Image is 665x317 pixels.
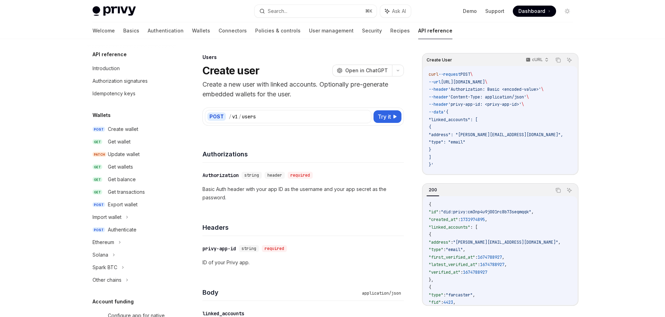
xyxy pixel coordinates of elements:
[429,155,431,160] span: ]
[87,186,176,198] a: GETGet transactions
[460,217,485,222] span: 1731974895
[93,77,148,85] div: Authorization signatures
[522,54,552,66] button: cURL
[460,72,470,77] span: POST
[380,5,411,17] button: Ask AI
[470,72,473,77] span: \
[288,172,313,179] div: required
[93,227,105,233] span: POST
[108,163,133,171] div: Get wallets
[429,224,470,230] span: "linked_accounts"
[108,125,138,133] div: Create wallet
[148,22,184,39] a: Authentication
[451,239,453,245] span: :
[268,7,287,15] div: Search...
[480,262,504,267] span: 1674788927
[345,67,388,74] span: Open in ChatGPT
[565,186,574,195] button: Ask AI
[87,173,176,186] a: GETGet balance
[485,79,487,85] span: \
[362,22,382,39] a: Security
[87,135,176,148] a: GETGet wallet
[562,6,573,17] button: Toggle dark mode
[478,255,502,260] span: 1674788927
[429,87,448,92] span: --header
[93,6,136,16] img: light logo
[429,117,478,123] span: "linked_accounts": [
[429,300,441,305] span: "fid"
[463,247,465,252] span: ,
[108,175,136,184] div: Get balance
[93,22,115,39] a: Welcome
[123,22,139,39] a: Basics
[93,127,105,132] span: POST
[374,110,401,123] button: Try it
[93,177,102,182] span: GET
[429,255,475,260] span: "first_verified_at"
[429,209,438,215] span: "id"
[93,202,105,207] span: POST
[93,50,127,59] h5: API reference
[438,209,441,215] span: :
[446,292,473,298] span: "farcaster"
[554,186,563,195] button: Copy the contents from the code block
[429,202,431,207] span: {
[108,150,140,158] div: Update wallet
[232,113,238,120] div: v1
[478,262,480,267] span: :
[504,262,507,267] span: ,
[93,238,114,246] div: Ethereum
[441,209,531,215] span: "did:privy:cm3np4u9j001rc8b73seqmqqk"
[427,186,439,194] div: 200
[565,56,574,65] button: Ask AI
[458,217,460,222] span: :
[267,172,282,178] span: header
[244,172,259,178] span: string
[202,185,404,202] p: Basic Auth header with your app ID as the username and your app secret as the password.
[485,8,504,15] a: Support
[429,102,448,107] span: --header
[429,285,431,290] span: {
[309,22,354,39] a: User management
[93,152,106,157] span: PATCH
[429,79,441,85] span: --url
[108,188,145,196] div: Get transactions
[93,297,134,306] h5: Account funding
[207,112,226,121] div: POST
[429,262,478,267] span: "latest_verified_at"
[202,64,260,77] h1: Create user
[192,22,210,39] a: Wallets
[518,8,545,15] span: Dashboard
[93,276,121,284] div: Other chains
[93,213,121,221] div: Import wallet
[532,57,543,62] p: cURL
[202,310,244,317] div: linked_accounts
[526,94,529,100] span: \
[429,124,431,130] span: {
[460,270,463,275] span: :
[87,62,176,75] a: Introduction
[429,147,431,153] span: }
[93,111,111,119] h5: Wallets
[93,251,108,259] div: Solana
[429,109,443,115] span: --data
[108,226,136,234] div: Authenticate
[93,139,102,145] span: GET
[429,277,434,283] span: },
[429,72,438,77] span: curl
[513,6,556,17] a: Dashboard
[332,65,392,76] button: Open in ChatGPT
[531,209,534,215] span: ,
[541,87,544,92] span: \
[242,113,256,120] div: users
[429,270,460,275] span: "verified_at"
[502,255,504,260] span: ,
[446,247,463,252] span: "email"
[443,109,448,115] span: '{
[262,245,287,252] div: required
[365,8,372,14] span: ⌘ K
[463,8,477,15] a: Demo
[453,300,456,305] span: ,
[108,138,131,146] div: Get wallet
[429,217,458,222] span: "created_at"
